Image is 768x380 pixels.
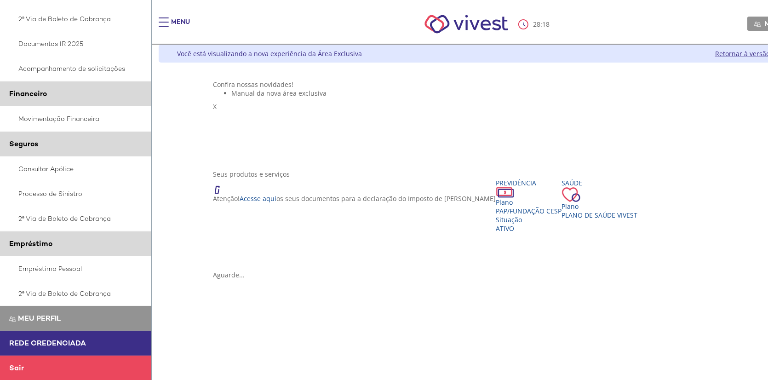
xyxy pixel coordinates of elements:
[240,194,277,203] a: Acesse aqui
[533,20,540,29] span: 28
[213,102,217,111] span: X
[562,187,580,202] img: ico_coracao.png
[496,215,562,224] div: Situação
[213,271,760,279] div: Aguarde...
[562,211,638,219] span: Plano de Saúde VIVEST
[518,19,551,29] div: :
[213,194,496,203] p: Atenção! os seus documentos para a declaração do Imposto de [PERSON_NAME]
[9,89,47,98] span: Financeiro
[213,80,760,89] div: Confira nossas novidades!
[496,224,515,233] span: Ativo
[213,178,229,194] img: ico_atencao.png
[562,202,638,211] div: Plano
[496,198,562,207] div: Plano
[754,21,761,28] img: Meu perfil
[213,170,760,279] section: <span lang="en" dir="ltr">ProdutosCard</span>
[496,187,514,198] img: ico_dinheiro.png
[496,178,562,187] div: Previdência
[9,316,16,322] img: Meu perfil
[542,20,550,29] span: 18
[213,170,760,178] div: Seus produtos e serviços
[562,178,638,219] a: Saúde PlanoPlano de Saúde VIVEST
[9,139,38,149] span: Seguros
[177,49,362,58] div: Você está visualizando a nova experiência da Área Exclusiva
[562,178,638,187] div: Saúde
[9,363,24,373] span: Sair
[232,89,327,98] span: Manual da nova área exclusiva
[414,5,519,44] img: Vivest
[9,239,52,248] span: Empréstimo
[496,178,562,233] a: Previdência PlanoPAP/Fundação CESP SituaçãoAtivo
[9,338,86,348] span: Rede Credenciada
[171,17,190,36] div: Menu
[213,80,760,161] section: <span lang="pt-BR" dir="ltr">Visualizador do Conteúdo da Web</span> 1
[496,207,562,215] span: PAP/Fundação CESP
[18,313,61,323] span: Meu perfil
